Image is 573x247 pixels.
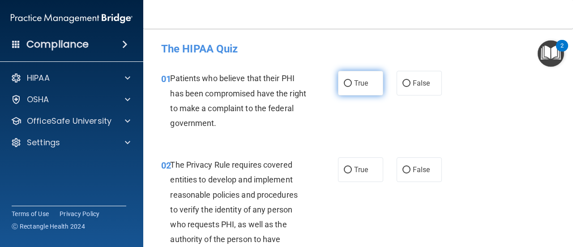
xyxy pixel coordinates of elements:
span: Ⓒ Rectangle Health 2024 [12,222,85,231]
input: True [344,167,352,173]
div: 2 [560,46,564,57]
span: False [413,165,430,174]
p: Settings [27,137,60,148]
a: Privacy Policy [60,209,100,218]
span: 02 [161,160,171,171]
img: PMB logo [11,9,133,27]
a: Settings [11,137,130,148]
span: True [354,79,368,87]
span: 01 [161,74,171,84]
span: False [413,79,430,87]
p: HIPAA [27,73,50,83]
h4: Compliance [26,38,89,51]
a: OSHA [11,94,130,105]
input: False [402,80,411,87]
iframe: Drift Widget Chat Controller [528,185,562,219]
p: OSHA [27,94,49,105]
p: OfficeSafe University [27,116,111,126]
button: Open Resource Center, 2 new notifications [538,40,564,67]
span: True [354,165,368,174]
a: HIPAA [11,73,130,83]
span: Patients who believe that their PHI has been compromised have the right to make a complaint to th... [170,74,306,128]
a: Terms of Use [12,209,49,218]
h4: The HIPAA Quiz [161,43,555,55]
a: OfficeSafe University [11,116,130,126]
input: False [402,167,411,173]
input: True [344,80,352,87]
